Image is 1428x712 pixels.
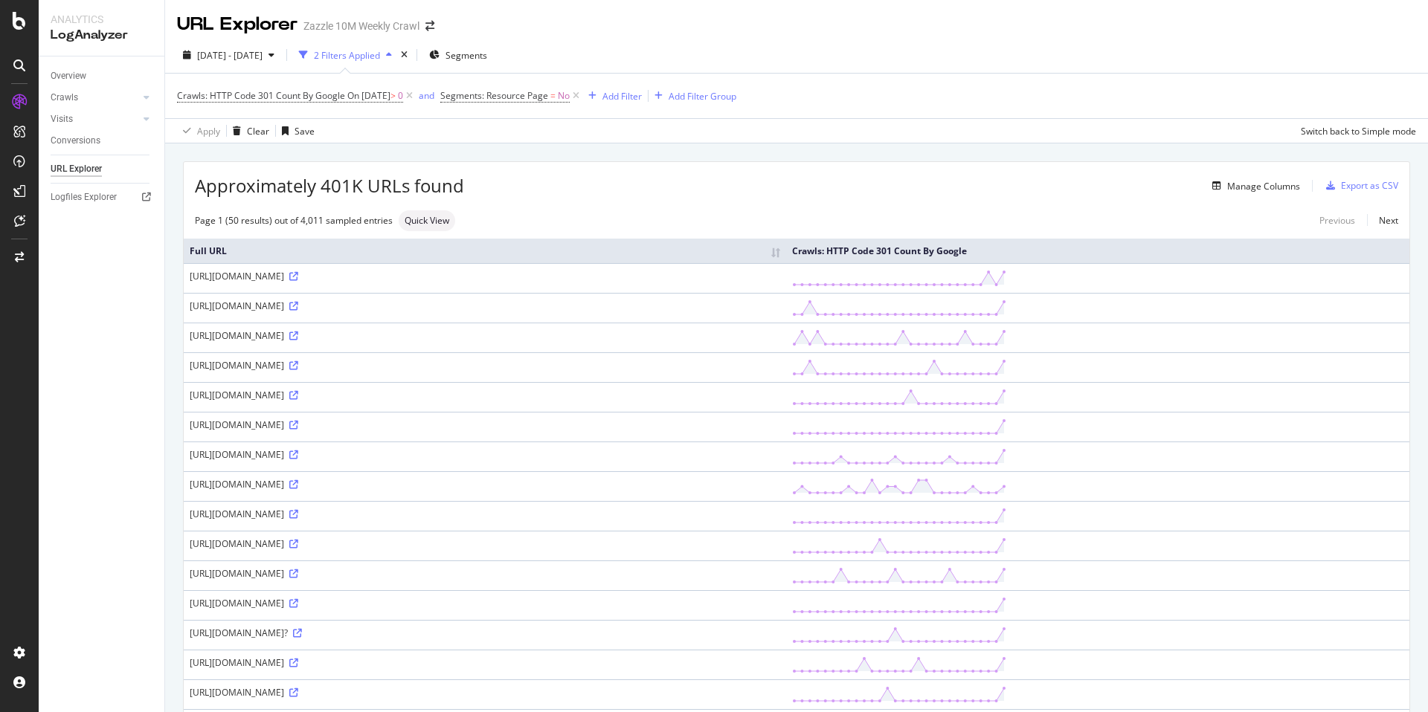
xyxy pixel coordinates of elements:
button: 2 Filters Applied [293,43,398,67]
a: Logfiles Explorer [51,190,154,205]
div: Add Filter Group [669,90,736,103]
div: [URL][DOMAIN_NAME] [190,448,780,461]
div: [URL][DOMAIN_NAME] [190,270,780,282]
iframe: Intercom live chat [1377,661,1413,697]
div: Switch back to Simple mode [1301,125,1416,137]
div: [URL][DOMAIN_NAME] [190,418,780,431]
th: Full URL: activate to sort column ascending [184,239,786,263]
th: Crawls: HTTP Code 301 Count By Google [786,239,1409,263]
div: [URL][DOMAIN_NAME]? [190,627,780,639]
a: Conversions [51,133,154,149]
div: [URL][DOMAIN_NAME] [190,567,780,580]
button: Segments [423,43,493,67]
span: [DATE] - [DATE] [197,49,263,62]
div: Overview [51,68,86,84]
span: = [550,89,556,102]
div: [URL][DOMAIN_NAME] [190,359,780,372]
div: neutral label [399,210,455,231]
div: times [398,48,411,62]
span: No [558,85,570,106]
div: [URL][DOMAIN_NAME] [190,389,780,401]
div: Page 1 (50 results) out of 4,011 sampled entries [195,214,393,227]
button: Switch back to Simple mode [1295,119,1416,143]
span: Crawls: HTTP Code 301 Count By Google [177,89,345,102]
div: [URL][DOMAIN_NAME] [190,300,780,312]
div: Crawls [51,90,78,106]
div: arrow-right-arrow-left [425,21,434,31]
span: Segments [446,49,487,62]
div: Analytics [51,12,152,27]
button: Clear [227,119,269,143]
button: Export as CSV [1320,174,1398,198]
div: Manage Columns [1227,180,1300,192]
div: Save [295,125,315,137]
div: [URL][DOMAIN_NAME] [190,537,780,550]
div: Conversions [51,133,100,149]
div: Logfiles Explorer [51,190,117,205]
div: Zazzle 10M Weekly Crawl [303,19,419,33]
button: Apply [177,119,220,143]
span: > [390,89,396,102]
a: URL Explorer [51,161,154,177]
div: [URL][DOMAIN_NAME] [190,329,780,342]
a: Next [1367,210,1398,231]
div: Clear [247,125,269,137]
div: URL Explorer [51,161,102,177]
button: [DATE] - [DATE] [177,43,280,67]
a: Overview [51,68,154,84]
a: Visits [51,111,139,127]
span: Approximately 401K URLs found [195,173,464,198]
span: Segments: Resource Page [440,89,548,102]
div: Export as CSV [1341,179,1398,192]
div: [URL][DOMAIN_NAME] [190,597,780,609]
span: 0 [398,85,403,106]
a: Crawls [51,90,139,106]
div: LogAnalyzer [51,27,152,44]
div: and [419,89,434,102]
div: [URL][DOMAIN_NAME] [190,478,780,491]
button: Save [276,119,315,143]
button: Manage Columns [1206,177,1300,195]
button: Add Filter Group [649,87,736,105]
div: [URL][DOMAIN_NAME] [190,656,780,669]
span: Quick View [405,216,449,225]
div: 2 Filters Applied [314,49,380,62]
div: Visits [51,111,73,127]
div: Apply [197,125,220,137]
div: Add Filter [602,90,642,103]
button: and [419,88,434,103]
div: [URL][DOMAIN_NAME] [190,508,780,520]
div: [URL][DOMAIN_NAME] [190,686,780,699]
div: URL Explorer [177,12,297,37]
span: On [DATE] [347,89,390,102]
button: Add Filter [582,87,642,105]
